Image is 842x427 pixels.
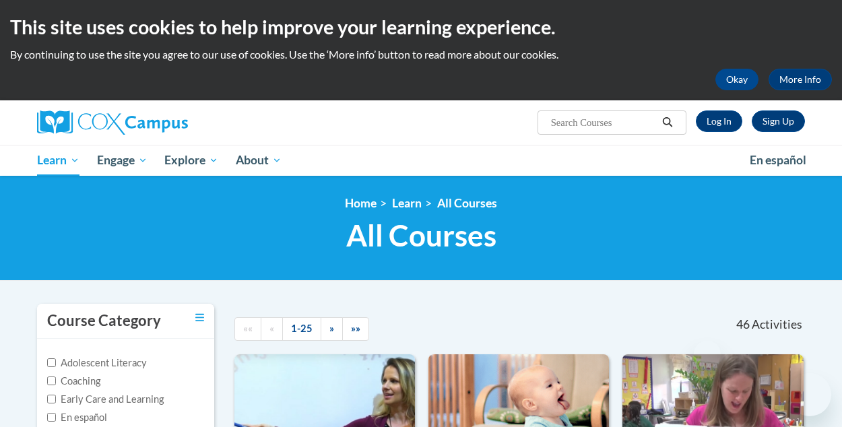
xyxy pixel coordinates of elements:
span: Learn [37,152,79,168]
span: En español [750,153,806,167]
span: « [269,323,274,334]
iframe: Button to launch messaging window [788,373,831,416]
label: Coaching [47,374,100,389]
a: Toggle collapse [195,310,204,325]
a: Explore [156,145,227,176]
a: End [342,317,369,341]
input: Checkbox for Options [47,413,56,422]
span: «« [243,323,253,334]
a: Next [321,317,343,341]
button: Search [657,114,678,131]
span: Activities [752,317,802,332]
a: Home [345,196,377,210]
span: »» [351,323,360,334]
div: Main menu [27,145,815,176]
span: About [236,152,282,168]
button: Okay [715,69,758,90]
span: Explore [164,152,218,168]
label: Adolescent Literacy [47,356,147,370]
h3: Course Category [47,310,161,331]
p: By continuing to use the site you agree to our use of cookies. Use the ‘More info’ button to read... [10,47,832,62]
a: About [227,145,290,176]
a: Engage [88,145,156,176]
a: En español [741,146,815,174]
span: 46 [736,317,750,332]
span: Engage [97,152,148,168]
a: Previous [261,317,283,341]
span: All Courses [346,218,496,253]
label: Early Care and Learning [47,392,164,407]
a: Log In [696,110,742,132]
a: More Info [769,69,832,90]
h2: This site uses cookies to help improve your learning experience. [10,13,832,40]
a: Begining [234,317,261,341]
a: Register [752,110,805,132]
label: En español [47,410,107,425]
a: 1-25 [282,317,321,341]
a: Learn [28,145,88,176]
img: Cox Campus [37,110,188,135]
span: » [329,323,334,334]
input: Checkbox for Options [47,395,56,403]
input: Checkbox for Options [47,358,56,367]
iframe: Close message [694,341,721,368]
input: Search Courses [550,114,657,131]
a: Learn [392,196,422,210]
a: All Courses [437,196,497,210]
a: Cox Campus [37,110,280,135]
input: Checkbox for Options [47,376,56,385]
